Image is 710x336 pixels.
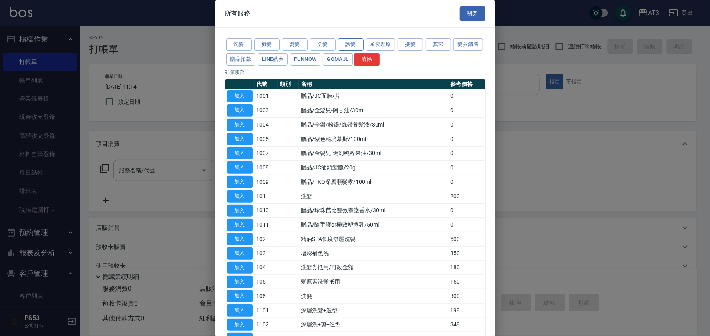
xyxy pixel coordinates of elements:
button: 加入 [227,233,253,246]
td: 0 [448,89,485,104]
td: 1007 [255,147,278,161]
td: 0 [448,118,485,132]
td: 贈品/紫色秘境慕斯/100ml [299,132,448,147]
button: 護髮 [338,39,364,51]
button: 加入 [227,133,253,145]
td: 1003 [255,103,278,118]
td: 349 [448,318,485,332]
td: 1101 [255,304,278,318]
button: 頭皮理療 [366,39,396,51]
button: FUNNOW [290,53,320,66]
td: 103 [255,247,278,261]
td: 1008 [255,161,278,175]
td: 贈品/珍珠芭比雙效養護香水/30ml [299,204,448,218]
td: 500 [448,232,485,247]
button: 加入 [227,119,253,131]
td: 1004 [255,118,278,132]
button: 加入 [227,90,253,103]
button: 其它 [426,39,451,51]
td: 增彩補色洗 [299,247,448,261]
button: 加入 [227,162,253,174]
button: 燙髮 [282,39,308,51]
td: 300 [448,289,485,304]
td: 精油SPA低度舒壓洗髮 [299,232,448,247]
td: 洗髮 [299,289,448,304]
button: 清除 [354,53,380,66]
td: 髮原素洗髮抵用 [299,275,448,289]
th: 代號 [255,79,278,89]
td: 104 [255,261,278,275]
button: 加入 [227,190,253,203]
button: 加入 [227,205,253,217]
td: 1001 [255,89,278,104]
td: 102 [255,232,278,247]
button: 加入 [227,247,253,260]
td: 1010 [255,204,278,218]
button: 加入 [227,176,253,189]
button: 加入 [227,290,253,303]
td: 洗髮 [299,189,448,204]
button: 加入 [227,147,253,160]
button: GOMAJL [323,53,352,66]
td: 200 [448,189,485,204]
td: 贈品/JC面膜/片 [299,89,448,104]
td: 贈品/金髮兒-阿甘油/30ml [299,103,448,118]
td: 1011 [255,218,278,232]
td: 350 [448,247,485,261]
td: 贈品/隨手護or極致塑捲乳/50ml [299,218,448,232]
td: 105 [255,275,278,289]
td: 0 [448,132,485,147]
td: 贈品/TKO深層順髮露/100ml [299,175,448,189]
td: 0 [448,147,485,161]
td: 0 [448,218,485,232]
button: LINE酷券 [258,53,288,66]
th: 類別 [278,79,299,89]
td: 0 [448,103,485,118]
td: 1009 [255,175,278,189]
td: 贈品/金髮兒-迷幻純粹果油/30ml [299,147,448,161]
span: 所有服務 [225,10,251,18]
td: 101 [255,189,278,204]
p: 91 筆服務 [225,69,485,76]
button: 加入 [227,304,253,317]
td: 深層洗+剪+造型 [299,318,448,332]
button: 洗髮 [226,39,252,51]
button: 加入 [227,262,253,274]
td: 1005 [255,132,278,147]
td: 洗髮券抵用/可改金額 [299,261,448,275]
td: 106 [255,289,278,304]
td: 0 [448,161,485,175]
th: 名稱 [299,79,448,89]
button: 染髮 [310,39,336,51]
td: 深層洗髮+造型 [299,304,448,318]
button: 加入 [227,105,253,117]
td: 199 [448,304,485,318]
td: 0 [448,204,485,218]
button: 接髮 [398,39,423,51]
td: 180 [448,261,485,275]
th: 參考價格 [448,79,485,89]
button: 加入 [227,276,253,288]
button: 加入 [227,219,253,231]
td: 150 [448,275,485,289]
button: 贈品扣款 [226,53,256,66]
td: 0 [448,175,485,189]
td: 贈品/JC油頭髮臘/20g [299,161,448,175]
td: 贈品/金鑽/粉鑽/綠鑽養髮液/30ml [299,118,448,132]
td: 1102 [255,318,278,332]
button: 加入 [227,319,253,331]
button: 髮券銷售 [453,39,483,51]
button: 關閉 [460,6,485,21]
button: 剪髮 [254,39,280,51]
